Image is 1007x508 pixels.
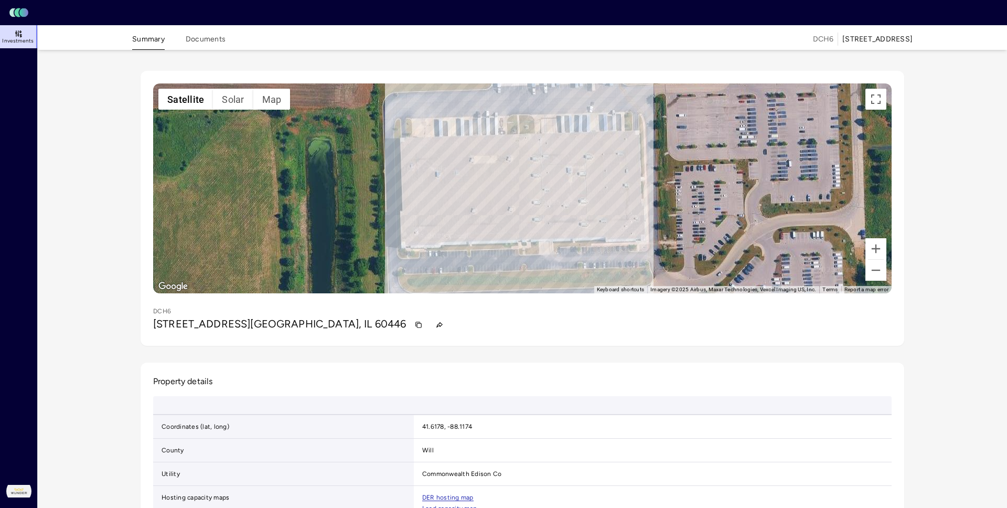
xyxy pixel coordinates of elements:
[414,439,921,462] td: Will
[153,439,414,462] td: County
[153,317,250,330] span: [STREET_ADDRESS]
[865,89,886,110] button: Toggle fullscreen view
[153,306,171,316] p: DCH6
[422,494,474,501] a: DER hosting map
[158,89,213,110] button: Show satellite imagery
[597,286,645,293] button: Keyboard shortcuts
[156,280,190,293] img: Google
[2,38,34,44] span: Investments
[213,89,253,110] button: Show solar potential
[153,375,892,388] h2: Property details
[250,317,406,330] span: [GEOGRAPHIC_DATA], IL 60446
[813,34,833,45] span: DCH6
[414,415,921,439] td: 41.6178, -88.1174
[153,415,414,439] td: Coordinates (lat, long)
[186,34,226,50] button: Documents
[865,260,886,281] button: Zoom out
[414,462,921,486] td: Commonwealth Edison Co
[253,89,291,110] button: Show street map
[865,238,886,259] button: Zoom in
[650,287,816,292] span: Imagery ©2025 Airbus, Maxar Technologies, Vexcel Imaging US, Inc.
[132,27,226,50] div: tabs
[132,34,165,50] button: Summary
[153,462,414,486] td: Utility
[156,280,190,293] a: Open this area in Google Maps (opens a new window)
[842,34,913,45] div: [STREET_ADDRESS]
[822,287,838,292] a: Terms (opens in new tab)
[844,287,889,292] a: Report a map error
[6,479,31,504] img: Wunder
